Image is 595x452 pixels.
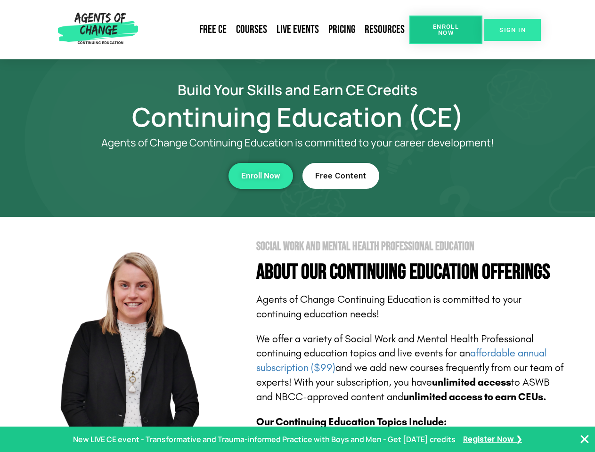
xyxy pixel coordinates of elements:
a: Free Content [302,163,379,189]
button: Close Banner [579,434,590,445]
b: unlimited access [432,376,511,388]
h2: Social Work and Mental Health Professional Education [256,241,566,252]
a: Pricing [324,19,360,40]
b: Our Continuing Education Topics Include: [256,416,447,428]
a: SIGN IN [484,19,541,41]
a: Free CE [195,19,231,40]
b: unlimited access to earn CEUs. [403,391,546,403]
a: Resources [360,19,409,40]
a: Live Events [272,19,324,40]
span: Free Content [315,172,367,180]
a: Enroll Now [228,163,293,189]
span: Enroll Now [424,24,467,36]
span: Agents of Change Continuing Education is committed to your continuing education needs! [256,293,522,320]
a: Register Now ❯ [463,433,522,446]
p: New LIVE CE event - Transformative and Trauma-informed Practice with Boys and Men - Get [DATE] cr... [73,433,456,446]
h4: About Our Continuing Education Offerings [256,262,566,283]
a: Courses [231,19,272,40]
p: We offer a variety of Social Work and Mental Health Professional continuing education topics and ... [256,332,566,404]
h2: Build Your Skills and Earn CE Credits [29,83,566,97]
nav: Menu [142,19,409,40]
a: Enroll Now [409,16,482,44]
p: Agents of Change Continuing Education is committed to your career development! [67,137,529,149]
h1: Continuing Education (CE) [29,106,566,128]
span: SIGN IN [499,27,526,33]
span: Enroll Now [241,172,280,180]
